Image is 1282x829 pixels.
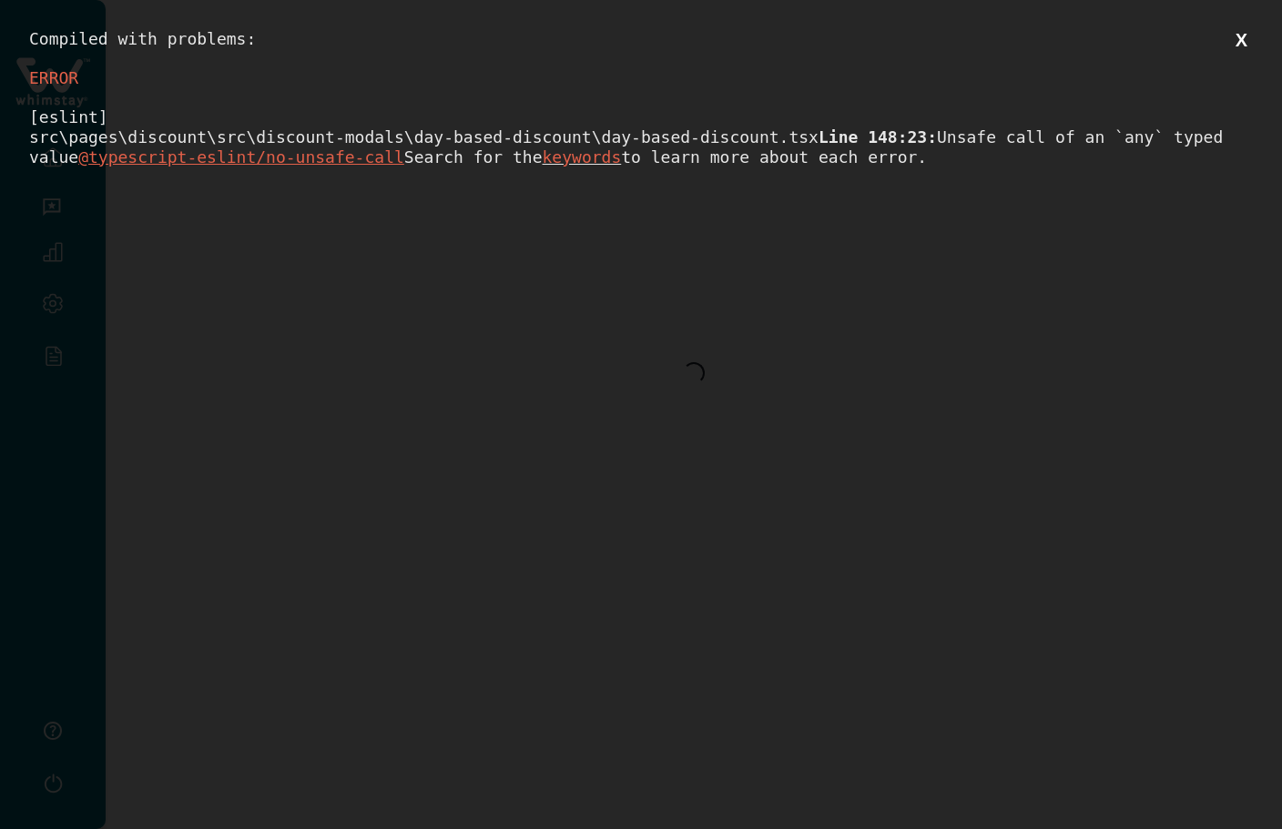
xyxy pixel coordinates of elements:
[78,147,404,167] u: @typescript-eslint/no-unsafe-call
[29,107,1253,167] div: [eslint] src\pages\discount\src\discount-modals\day-based-discount\day-based-discount.tsx Unsafe ...
[29,29,256,48] span: Compiled with problems:
[543,147,622,167] span: keywords
[819,127,937,147] span: Line 148:23:
[1230,29,1253,52] button: X
[29,68,78,87] span: ERROR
